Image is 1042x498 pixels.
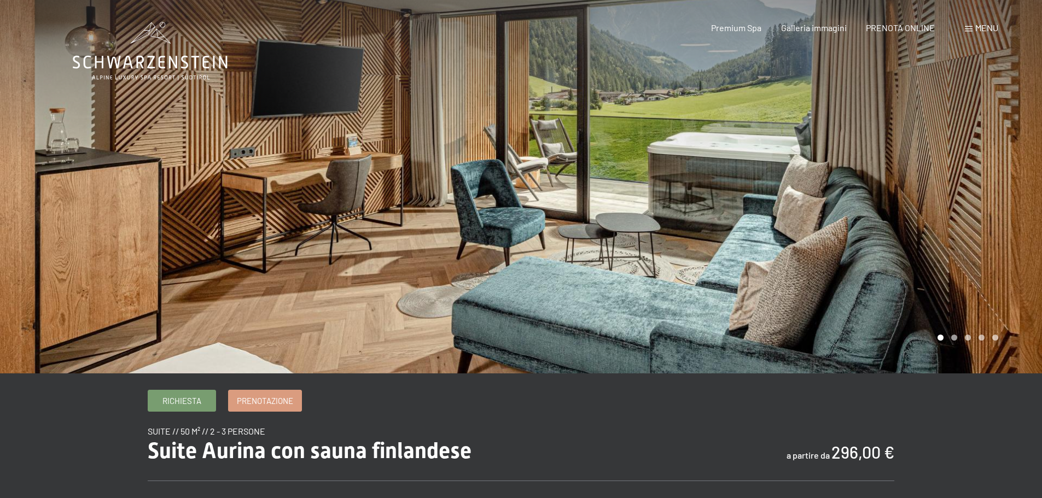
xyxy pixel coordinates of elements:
[237,395,293,407] span: Prenotazione
[975,22,998,33] span: Menu
[711,22,761,33] a: Premium Spa
[229,390,301,411] a: Prenotazione
[781,22,847,33] a: Galleria immagini
[787,450,830,460] span: a partire da
[831,442,894,462] b: 296,00 €
[148,438,471,464] span: Suite Aurina con sauna finlandese
[162,395,201,407] span: Richiesta
[148,390,216,411] a: Richiesta
[148,426,265,436] span: suite // 50 m² // 2 - 3 persone
[866,22,935,33] a: PRENOTA ONLINE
